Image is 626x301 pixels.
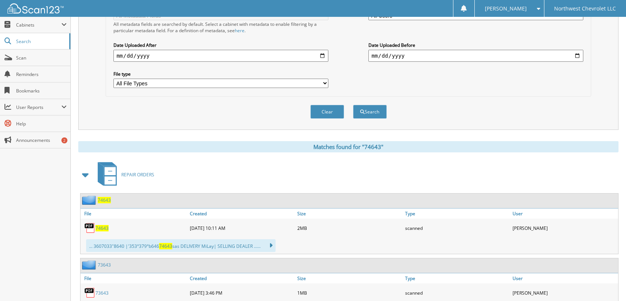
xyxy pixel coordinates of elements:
label: Date Uploaded After [113,42,328,48]
a: 73643 [98,262,111,268]
a: 73643 [95,290,109,296]
div: scanned [403,221,511,235]
div: Matches found for "74643" [78,141,619,152]
span: 74643 [159,243,172,249]
a: Type [403,209,511,219]
div: ... 3607033"8640 |'353°379°b646 sas DELIVERY MiLay| SELLING DEALER ...... [86,239,276,252]
a: Created [188,209,295,219]
a: Size [295,273,403,283]
a: 74643 [95,225,109,231]
span: Search [16,38,66,45]
div: 1MB [295,285,403,300]
input: end [368,50,583,62]
span: [PERSON_NAME] [485,6,527,11]
img: PDF.png [84,287,95,298]
div: 2MB [295,221,403,235]
a: File [80,209,188,219]
a: Created [188,273,295,283]
img: PDF.png [84,222,95,234]
a: REPAIR ORDERS [93,160,154,189]
div: 2 [61,137,67,143]
input: start [113,50,328,62]
button: Clear [310,105,344,119]
button: Search [353,105,387,119]
a: Size [295,209,403,219]
a: here [235,27,244,34]
span: Reminders [16,71,67,77]
a: File [80,273,188,283]
span: Announcements [16,137,67,143]
div: scanned [403,285,511,300]
span: User Reports [16,104,61,110]
span: REPAIR ORDERS [121,171,154,178]
a: User [511,209,618,219]
div: All metadata fields are searched by default. Select a cabinet with metadata to enable filtering b... [113,21,328,34]
div: [PERSON_NAME] [511,221,618,235]
span: Help [16,121,67,127]
span: Bookmarks [16,88,67,94]
span: Cabinets [16,22,61,28]
a: 74643 [98,197,111,203]
div: [DATE] 10:11 AM [188,221,295,235]
label: File type [113,71,328,77]
a: Type [403,273,511,283]
a: User [511,273,618,283]
img: folder2.png [82,260,98,270]
div: [PERSON_NAME] [511,285,618,300]
span: Northwest Chevrolet LLC [554,6,616,11]
label: Date Uploaded Before [368,42,583,48]
iframe: Chat Widget [589,265,626,301]
img: scan123-logo-white.svg [7,3,64,13]
img: folder2.png [82,195,98,205]
span: Scan [16,55,67,61]
div: [DATE] 3:46 PM [188,285,295,300]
